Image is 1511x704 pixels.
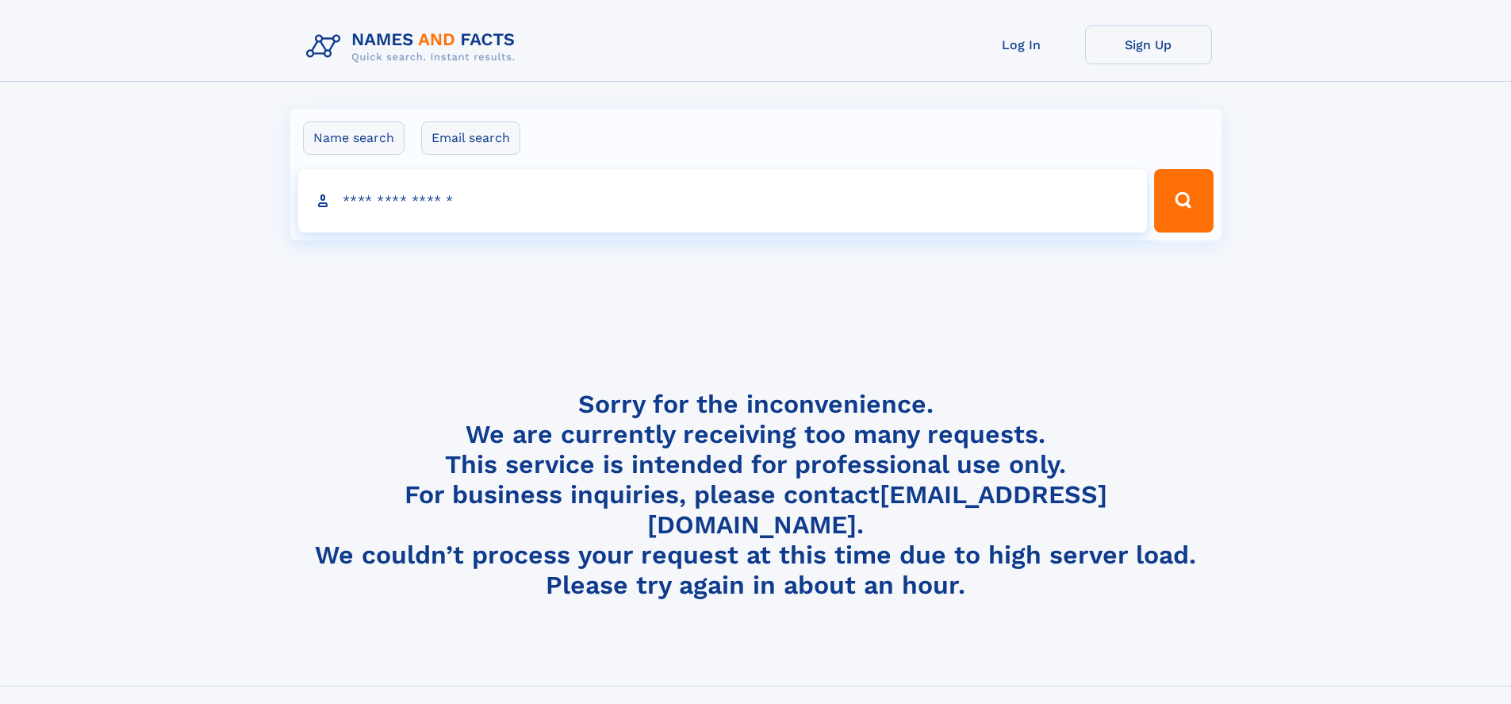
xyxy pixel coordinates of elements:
[1154,169,1213,233] button: Search Button
[303,121,405,155] label: Name search
[300,25,528,68] img: Logo Names and Facts
[958,25,1085,64] a: Log In
[421,121,520,155] label: Email search
[298,169,1148,233] input: search input
[1085,25,1212,64] a: Sign Up
[300,389,1212,601] h4: Sorry for the inconvenience. We are currently receiving too many requests. This service is intend...
[647,479,1107,540] a: [EMAIL_ADDRESS][DOMAIN_NAME]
